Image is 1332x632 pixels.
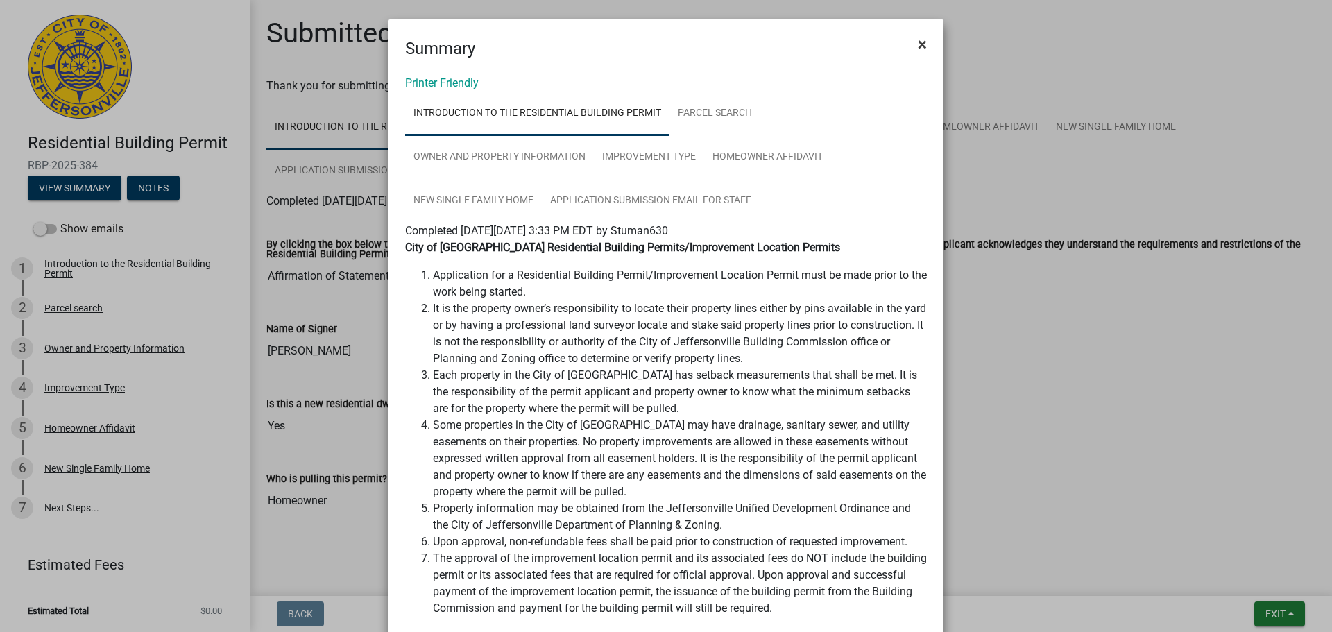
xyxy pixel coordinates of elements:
[704,135,831,180] a: Homeowner Affidavit
[405,135,594,180] a: Owner and Property Information
[433,267,927,300] li: Application for a Residential Building Permit/Improvement Location Permit must be made prior to t...
[405,241,840,254] strong: City of [GEOGRAPHIC_DATA] Residential Building Permits/Improvement Location Permits
[594,135,704,180] a: Improvement Type
[433,550,927,617] li: The approval of the improvement location permit and its associated fees do NOT include the buildi...
[405,179,542,223] a: New Single Family Home
[405,224,668,237] span: Completed [DATE][DATE] 3:33 PM EDT by Stuman630
[918,35,927,54] span: ×
[433,300,927,367] li: It is the property owner’s responsibility to locate their property lines either by pins available...
[433,367,927,417] li: Each property in the City of [GEOGRAPHIC_DATA] has setback measurements that shall be met. It is ...
[405,36,475,61] h4: Summary
[542,179,760,223] a: Application Submission Email for Staff
[669,92,760,136] a: Parcel search
[405,76,479,89] a: Printer Friendly
[433,533,927,550] li: Upon approval, non-refundable fees shall be paid prior to construction of requested improvement.
[433,500,927,533] li: Property information may be obtained from the Jeffersonville Unified Development Ordinance and th...
[405,92,669,136] a: Introduction to the Residential Building Permit
[907,25,938,64] button: Close
[433,417,927,500] li: Some properties in the City of [GEOGRAPHIC_DATA] may have drainage, sanitary sewer, and utility e...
